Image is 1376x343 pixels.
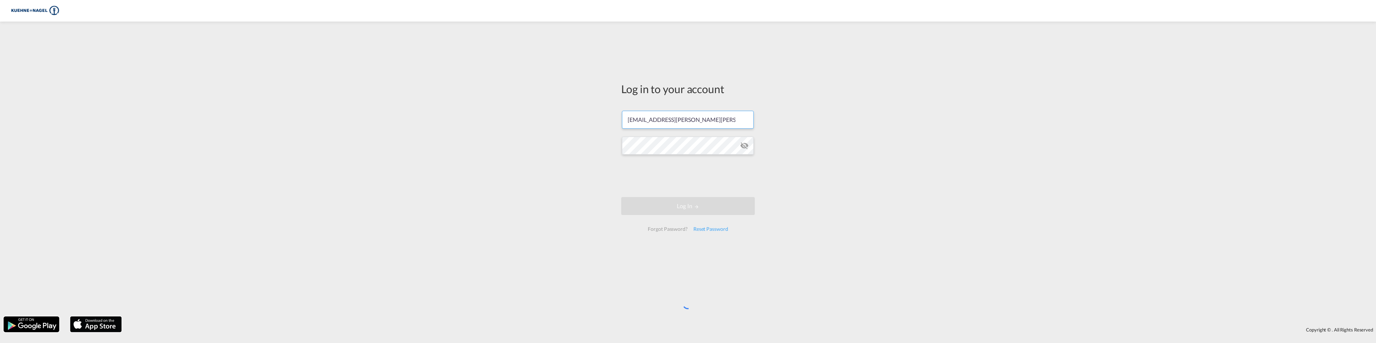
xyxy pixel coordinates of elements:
img: apple.png [69,316,122,333]
iframe: reCAPTCHA [633,162,743,190]
input: Enter email/phone number [622,111,754,129]
div: Forgot Password? [645,223,690,235]
div: Log in to your account [621,81,755,96]
img: 36441310f41511efafde313da40ec4a4.png [11,3,59,19]
img: google.png [3,316,60,333]
md-icon: icon-eye-off [740,141,749,150]
div: Copyright © . All Rights Reserved [125,324,1376,336]
div: Reset Password [691,223,731,235]
button: LOGIN [621,197,755,215]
